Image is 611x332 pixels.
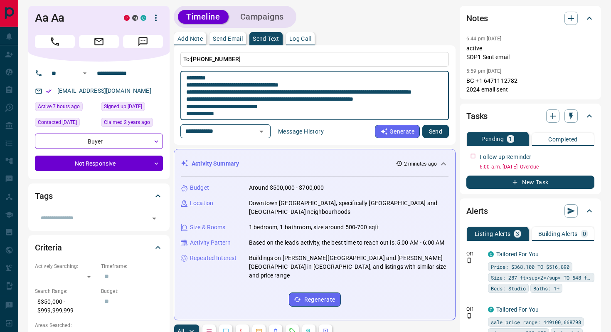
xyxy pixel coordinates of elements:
h2: Notes [466,12,488,25]
p: Activity Pattern [190,238,231,247]
div: Buyer [35,134,163,149]
h2: Tasks [466,109,488,123]
div: Sat Jan 09 2021 [101,102,163,114]
p: Timeframe: [101,263,163,270]
p: Based on the lead's activity, the best time to reach out is: 5:00 AM - 6:00 AM [249,238,444,247]
span: Message [123,35,163,48]
p: Add Note [177,36,203,42]
span: Signed up [DATE] [104,102,142,111]
button: Message History [273,125,329,138]
div: Notes [466,8,594,28]
div: Activity Summary2 minutes ago [181,156,448,171]
span: Size: 287 ft<sup>2</sup> TO 548 ft<sup>2</sup> [491,273,591,282]
p: Off [466,250,483,258]
span: Contacted [DATE] [38,118,77,126]
span: Price: $368,100 TO $516,890 [491,263,569,271]
div: Tasks [466,106,594,126]
p: Building Alerts [538,231,578,237]
div: Tue Aug 12 2025 [35,102,97,114]
div: Alerts [466,201,594,221]
p: Completed [548,136,578,142]
p: 3 [516,231,519,237]
p: Around $500,000 - $700,000 [249,183,324,192]
button: Regenerate [289,292,341,307]
p: Send Text [253,36,279,42]
p: Activity Summary [192,159,239,168]
h2: Criteria [35,241,62,254]
span: Baths: 1+ [533,284,559,292]
p: To: [180,52,449,67]
div: condos.ca [488,307,494,312]
p: 5:59 pm [DATE] [466,68,502,74]
a: Tailored For You [496,306,539,313]
span: Email [79,35,119,48]
button: Open [80,68,90,78]
p: $350,000 - $999,999,999 [35,295,97,317]
div: condos.ca [140,15,146,21]
p: Size & Rooms [190,223,226,232]
a: [EMAIL_ADDRESS][DOMAIN_NAME] [57,87,151,94]
button: Generate [375,125,420,138]
p: 6:00 a.m. [DATE] - Overdue [480,163,594,171]
p: Areas Searched: [35,322,163,329]
a: Tailored For You [496,251,539,258]
p: 6:44 pm [DATE] [466,36,502,42]
p: Actively Searching: [35,263,97,270]
p: Log Call [289,36,311,42]
span: Active 7 hours ago [38,102,80,111]
button: Send [422,125,449,138]
p: Follow up Reminder [480,153,531,161]
p: 0 [583,231,586,237]
button: Open [148,213,160,224]
p: Search Range: [35,287,97,295]
p: Repeated Interest [190,254,237,263]
div: condos.ca [488,251,494,257]
span: Call [35,35,75,48]
p: Buildings on [PERSON_NAME][GEOGRAPHIC_DATA] and [PERSON_NAME][GEOGRAPHIC_DATA] in [GEOGRAPHIC_DAT... [249,254,448,280]
button: Campaigns [232,10,292,24]
div: Criteria [35,238,163,258]
p: 1 bedroom, 1 bathroom, size around 500-700 sqft [249,223,379,232]
p: Downtown [GEOGRAPHIC_DATA], specifically [GEOGRAPHIC_DATA] and [GEOGRAPHIC_DATA] neighbourhoods [249,199,448,216]
h2: Alerts [466,204,488,218]
svg: Push Notification Only [466,313,472,319]
button: Open [256,126,267,137]
div: Tags [35,186,163,206]
svg: Push Notification Only [466,258,472,263]
div: Tue Jul 25 2023 [101,118,163,129]
button: New Task [466,176,594,189]
h2: Tags [35,189,52,203]
p: Budget [190,183,209,192]
div: Not Responsive [35,156,163,171]
h1: Aa Aa [35,11,111,25]
p: Pending [481,136,504,142]
p: active SOP1 Sent email [466,44,594,62]
p: 1 [509,136,512,142]
p: Budget: [101,287,163,295]
p: Off [466,305,483,313]
p: Send Email [213,36,243,42]
button: Timeline [178,10,229,24]
span: sale price range: 449100,668798 [491,318,581,326]
p: Listing Alerts [475,231,511,237]
span: [PHONE_NUMBER] [191,56,241,62]
p: 2 minutes ago [404,160,437,168]
p: Location [190,199,213,208]
span: Claimed 2 years ago [104,118,150,126]
div: mrloft.ca [132,15,138,21]
p: BG +1 6471112782 2024 email sent [466,77,594,94]
div: property.ca [124,15,130,21]
svg: Email Verified [46,88,52,94]
div: Thu Jul 31 2025 [35,118,97,129]
span: Beds: Studio [491,284,526,292]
